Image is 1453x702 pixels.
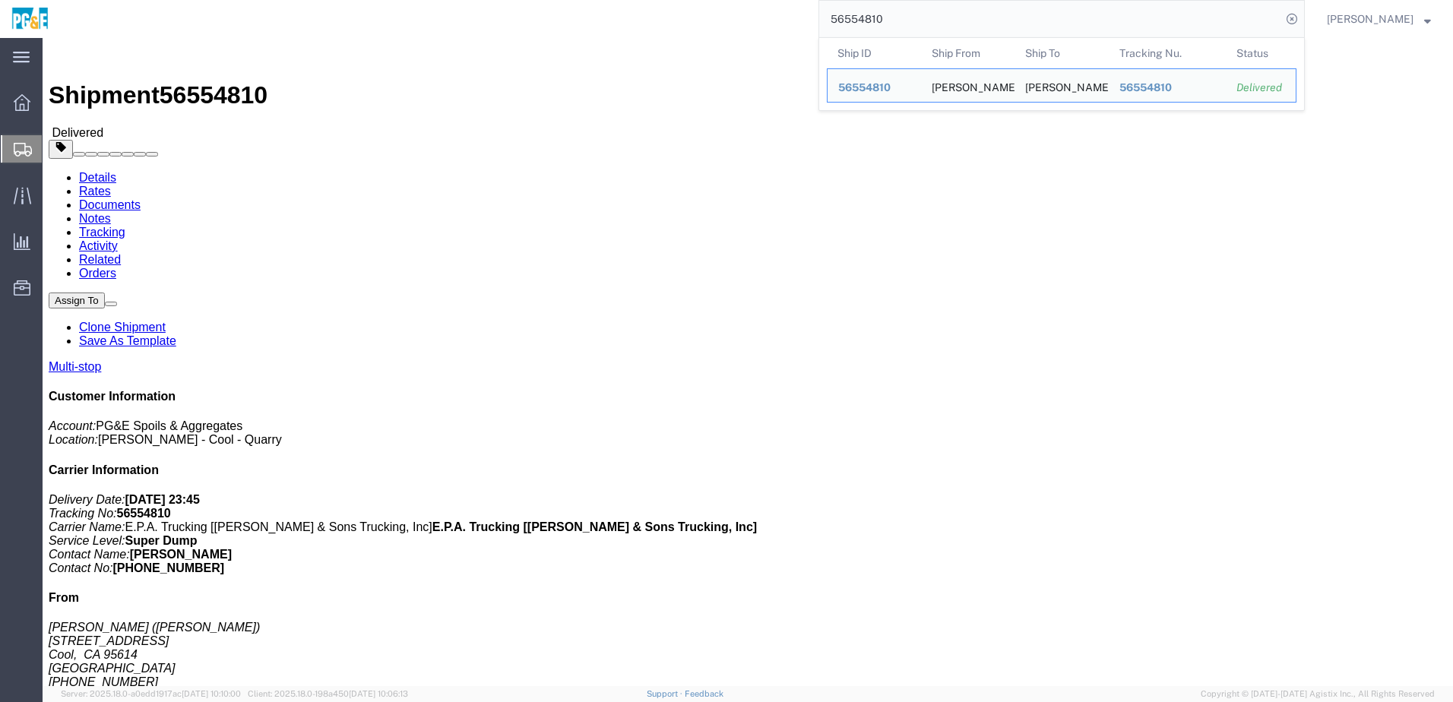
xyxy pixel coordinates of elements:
th: Ship From [921,38,1015,68]
th: Ship To [1015,38,1109,68]
span: 56554810 [838,81,891,93]
input: Search for shipment number, reference number [819,1,1281,37]
div: 56554810 [838,80,910,96]
span: [DATE] 10:10:00 [182,689,241,698]
button: [PERSON_NAME] [1326,10,1432,28]
iframe: FS Legacy Container [43,38,1453,686]
div: Teichert [1025,69,1098,102]
span: Copyright © [DATE]-[DATE] Agistix Inc., All Rights Reserved [1201,688,1435,700]
table: Search Results [827,38,1304,110]
th: Tracking Nu. [1109,38,1227,68]
th: Ship ID [827,38,921,68]
div: Teichert [932,69,1005,102]
div: 56554810 [1119,80,1216,96]
span: Server: 2025.18.0-a0edd1917ac [61,689,241,698]
a: Support [647,689,685,698]
th: Status [1226,38,1296,68]
div: Delivered [1236,80,1285,96]
span: 56554810 [1119,81,1172,93]
img: logo [11,8,49,30]
a: Feedback [685,689,723,698]
span: Client: 2025.18.0-198a450 [248,689,408,698]
span: [DATE] 10:06:13 [349,689,408,698]
span: Evelyn Angel [1327,11,1413,27]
